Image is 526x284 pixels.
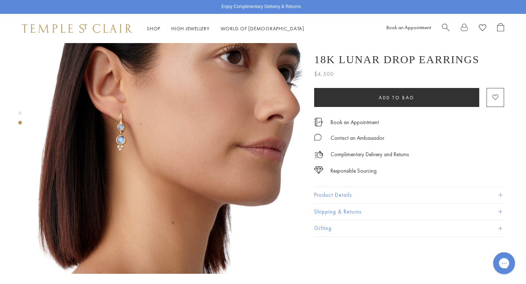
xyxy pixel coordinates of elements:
[314,204,504,220] button: Shipping & Returns
[314,187,504,203] button: Product Details
[386,24,431,31] a: Book an Appointment
[314,53,479,66] h1: 18K Lunar Drop Earrings
[221,25,304,32] a: World of [DEMOGRAPHIC_DATA]World of [DEMOGRAPHIC_DATA]
[479,23,486,34] a: View Wishlist
[331,166,377,176] div: Responsible Sourcing
[314,118,323,126] img: icon_appointment.svg
[314,134,321,141] img: MessageIcon-01_2.svg
[18,110,22,130] div: Product gallery navigation
[314,88,479,107] button: Add to bag
[314,166,323,174] img: icon_sourcing.svg
[497,23,504,34] a: Open Shopping Bag
[37,7,303,274] img: 18K Lunar Drop Earrings
[171,25,210,32] a: High JewelleryHigh Jewellery
[22,24,132,33] img: Temple St. Clair
[331,118,379,126] a: Book an Appointment
[147,25,160,32] a: ShopShop
[221,3,301,11] p: Enjoy Complimentary Delivery & Returns
[147,24,304,33] nav: Main navigation
[379,95,415,101] span: Add to bag
[314,69,334,79] span: $4,500
[331,150,409,159] p: Complimentary Delivery and Returns
[314,150,323,159] img: icon_delivery.svg
[331,134,384,143] div: Contact an Ambassador
[314,220,504,237] button: Gifting
[442,23,450,34] a: Search
[489,250,519,277] iframe: Gorgias live chat messenger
